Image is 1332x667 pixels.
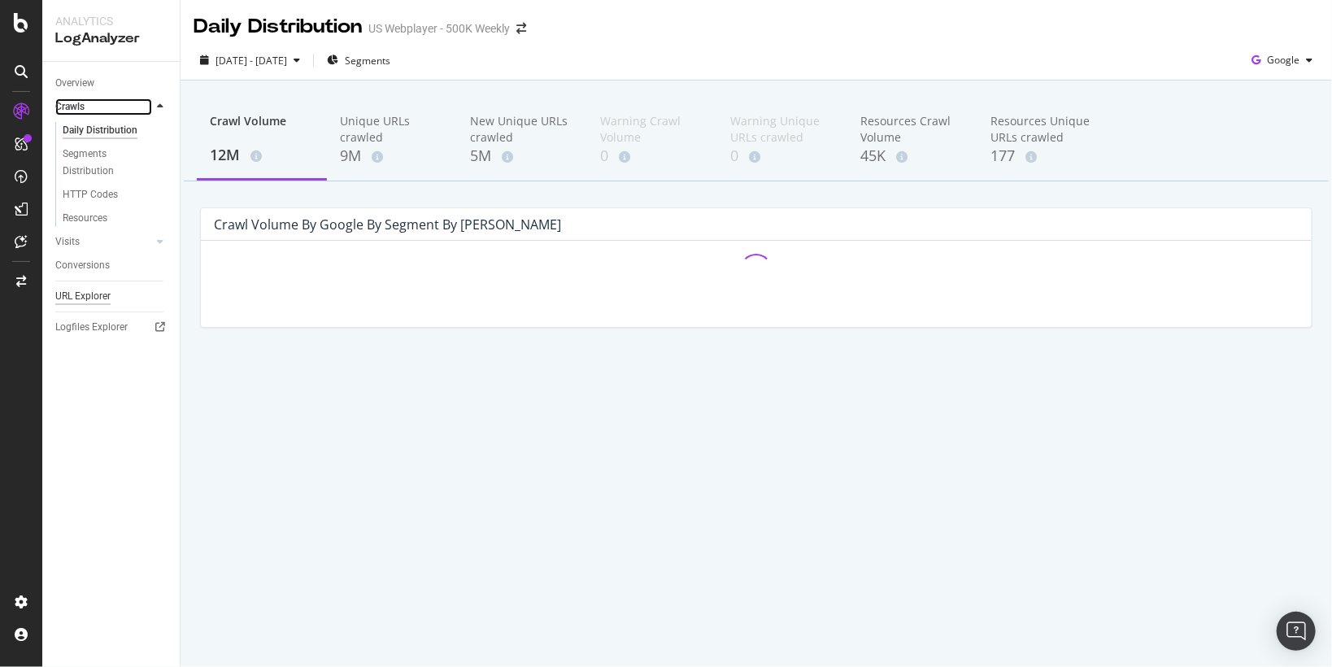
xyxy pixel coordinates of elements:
[1267,53,1299,67] span: Google
[470,146,574,167] div: 5M
[63,210,107,227] div: Resources
[63,146,153,180] div: Segments Distribution
[55,75,168,92] a: Overview
[320,47,397,73] button: Segments
[860,113,964,146] div: Resources Crawl Volume
[63,122,137,139] div: Daily Distribution
[63,186,168,203] a: HTTP Codes
[55,233,152,251] a: Visits
[368,20,510,37] div: US Webplayer - 500K Weekly
[210,145,314,166] div: 12M
[1277,612,1316,651] div: Open Intercom Messenger
[63,210,168,227] a: Resources
[990,146,1095,167] div: 177
[55,257,110,274] div: Conversions
[55,13,167,29] div: Analytics
[55,98,152,116] a: Crawls
[55,319,168,336] a: Logfiles Explorer
[600,113,704,146] div: Warning Crawl Volume
[516,23,526,34] div: arrow-right-arrow-left
[730,113,834,146] div: Warning Unique URLs crawled
[340,113,444,146] div: Unique URLs crawled
[215,54,287,68] span: [DATE] - [DATE]
[210,113,314,144] div: Crawl Volume
[55,288,168,305] a: URL Explorer
[340,146,444,167] div: 9M
[345,54,390,68] span: Segments
[730,146,834,167] div: 0
[194,13,362,41] div: Daily Distribution
[1245,47,1319,73] button: Google
[63,146,168,180] a: Segments Distribution
[860,146,964,167] div: 45K
[600,146,704,167] div: 0
[55,288,111,305] div: URL Explorer
[63,122,168,139] a: Daily Distribution
[55,257,168,274] a: Conversions
[194,47,307,73] button: [DATE] - [DATE]
[55,75,94,92] div: Overview
[470,113,574,146] div: New Unique URLs crawled
[55,98,85,116] div: Crawls
[55,233,80,251] div: Visits
[990,113,1095,146] div: Resources Unique URLs crawled
[63,186,118,203] div: HTTP Codes
[55,29,167,48] div: LogAnalyzer
[55,319,128,336] div: Logfiles Explorer
[214,216,561,233] div: Crawl Volume by google by Segment by [PERSON_NAME]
